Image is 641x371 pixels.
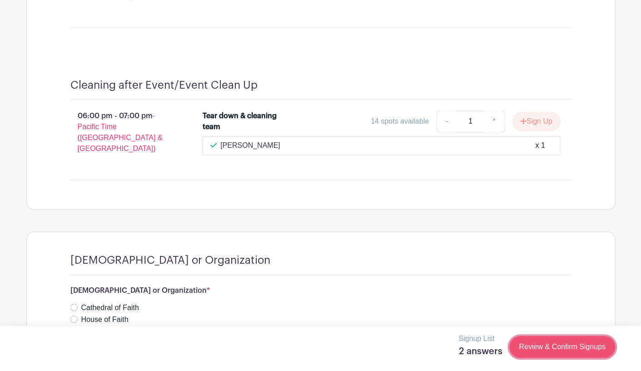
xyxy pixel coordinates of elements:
h5: 2 answers [458,346,502,357]
p: Signup List [458,333,502,344]
label: Cathedral of Faith [81,302,139,313]
div: x 1 [535,140,545,151]
h4: Cleaning after Event/Event Clean Up [70,79,258,92]
p: 06:00 pm - 07:00 pm [56,107,189,158]
label: House of Faith [81,314,129,325]
a: - [436,110,457,132]
div: Tear down & cleaning team [203,110,281,132]
h4: [DEMOGRAPHIC_DATA] or Organization [70,254,270,267]
h6: [DEMOGRAPHIC_DATA] or Organization [70,286,571,295]
a: Review & Confirm Signups [509,336,615,358]
div: 14 spots available [371,116,429,127]
button: Sign Up [512,112,560,131]
p: [PERSON_NAME] [220,140,280,151]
